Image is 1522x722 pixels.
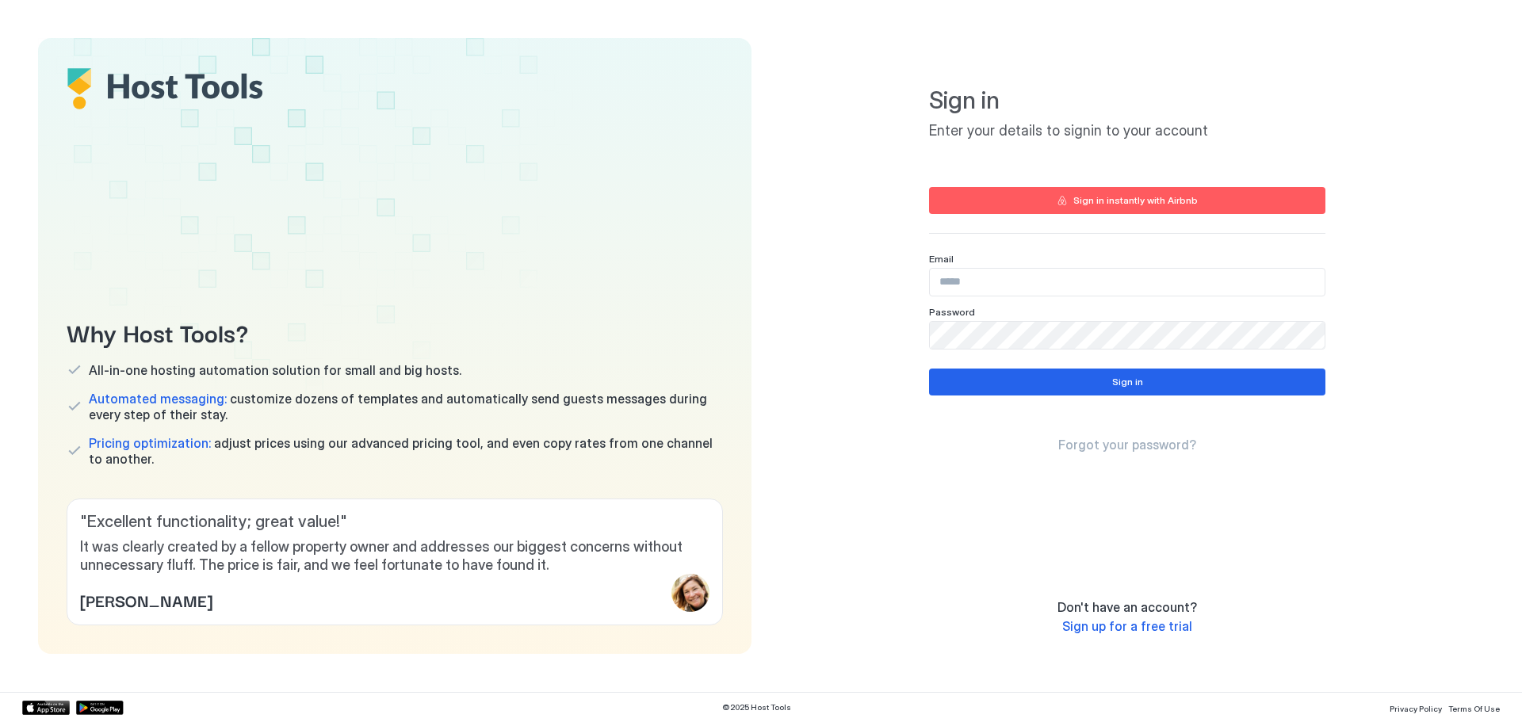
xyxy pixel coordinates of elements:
[1058,437,1196,453] a: Forgot your password?
[1390,704,1442,713] span: Privacy Policy
[76,701,124,715] a: Google Play Store
[22,701,70,715] a: App Store
[929,86,1325,116] span: Sign in
[722,702,791,712] span: © 2025 Host Tools
[80,588,212,612] span: [PERSON_NAME]
[67,314,723,350] span: Why Host Tools?
[1062,618,1192,635] a: Sign up for a free trial
[929,122,1325,140] span: Enter your details to signin to your account
[929,187,1325,214] button: Sign in instantly with Airbnb
[89,435,211,451] span: Pricing optimization:
[1390,699,1442,716] a: Privacy Policy
[1112,375,1143,389] div: Sign in
[929,306,975,318] span: Password
[671,574,709,612] div: profile
[930,269,1325,296] input: Input Field
[80,512,709,532] span: " Excellent functionality; great value! "
[80,538,709,574] span: It was clearly created by a fellow property owner and addresses our biggest concerns without unne...
[1058,437,1196,453] span: Forgot your password?
[1448,699,1500,716] a: Terms Of Use
[1062,618,1192,634] span: Sign up for a free trial
[1073,193,1198,208] div: Sign in instantly with Airbnb
[1448,704,1500,713] span: Terms Of Use
[1057,599,1197,615] span: Don't have an account?
[929,369,1325,395] button: Sign in
[89,391,723,422] span: customize dozens of templates and automatically send guests messages during every step of their s...
[929,253,954,265] span: Email
[89,362,461,378] span: All-in-one hosting automation solution for small and big hosts.
[89,435,723,467] span: adjust prices using our advanced pricing tool, and even copy rates from one channel to another.
[89,391,227,407] span: Automated messaging:
[930,322,1325,349] input: Input Field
